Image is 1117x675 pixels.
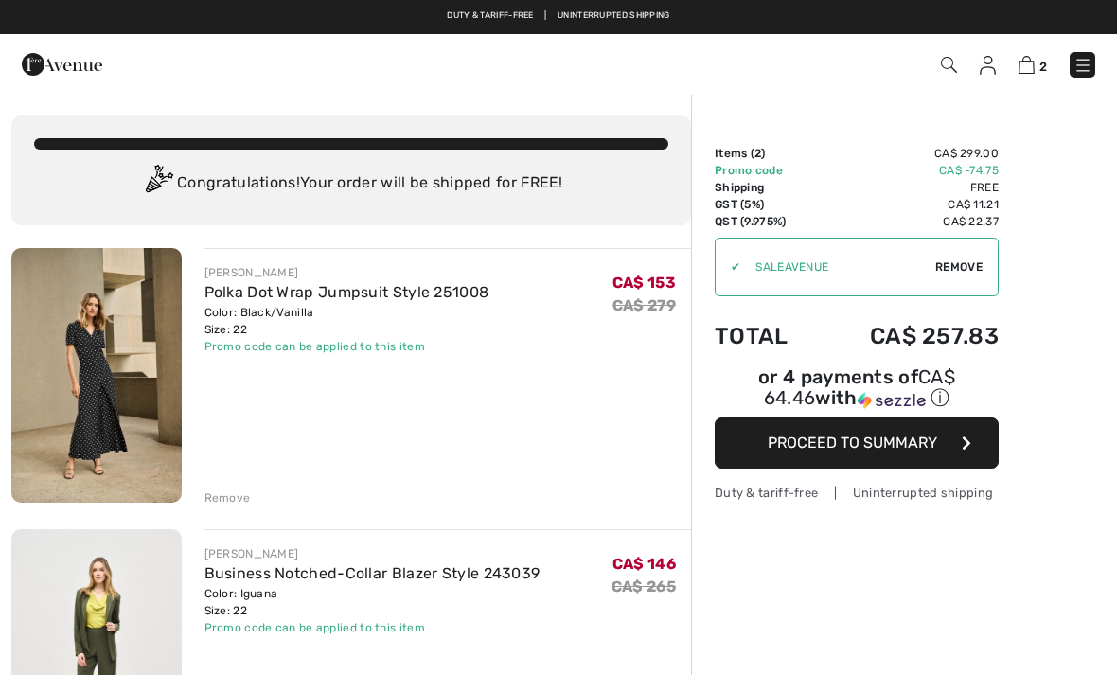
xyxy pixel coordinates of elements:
[715,179,818,196] td: Shipping
[1073,56,1092,75] img: Menu
[980,56,996,75] img: My Info
[204,283,489,301] a: Polka Dot Wrap Jumpsuit Style 251008
[139,165,177,203] img: Congratulation2.svg
[204,489,251,506] div: Remove
[764,365,955,409] span: CA$ 64.46
[204,545,541,562] div: [PERSON_NAME]
[818,162,999,179] td: CA$ -74.75
[715,368,999,417] div: or 4 payments ofCA$ 64.46withSezzle Click to learn more about Sezzle
[612,577,676,595] s: CA$ 265
[754,147,761,160] span: 2
[22,54,102,72] a: 1ère Avenue
[204,264,489,281] div: [PERSON_NAME]
[204,338,489,355] div: Promo code can be applied to this item
[715,417,999,469] button: Proceed to Summary
[715,213,818,230] td: QST (9.975%)
[818,213,999,230] td: CA$ 22.37
[715,368,999,411] div: or 4 payments of with
[612,555,676,573] span: CA$ 146
[1019,56,1035,74] img: Shopping Bag
[204,585,541,619] div: Color: Iguana Size: 22
[1019,53,1047,76] a: 2
[11,248,182,503] img: Polka Dot Wrap Jumpsuit Style 251008
[715,304,818,368] td: Total
[740,239,935,295] input: Promo code
[715,196,818,213] td: GST (5%)
[818,196,999,213] td: CA$ 11.21
[1039,60,1047,74] span: 2
[941,57,957,73] img: Search
[935,258,983,275] span: Remove
[204,564,541,582] a: Business Notched-Collar Blazer Style 243039
[768,434,937,452] span: Proceed to Summary
[818,179,999,196] td: Free
[34,165,668,203] div: Congratulations! Your order will be shipped for FREE!
[612,296,676,314] s: CA$ 279
[716,258,740,275] div: ✔
[22,45,102,83] img: 1ère Avenue
[715,145,818,162] td: Items ( )
[204,619,541,636] div: Promo code can be applied to this item
[204,304,489,338] div: Color: Black/Vanilla Size: 22
[858,392,926,409] img: Sezzle
[818,145,999,162] td: CA$ 299.00
[715,484,999,502] div: Duty & tariff-free | Uninterrupted shipping
[818,304,999,368] td: CA$ 257.83
[715,162,818,179] td: Promo code
[612,274,676,292] span: CA$ 153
